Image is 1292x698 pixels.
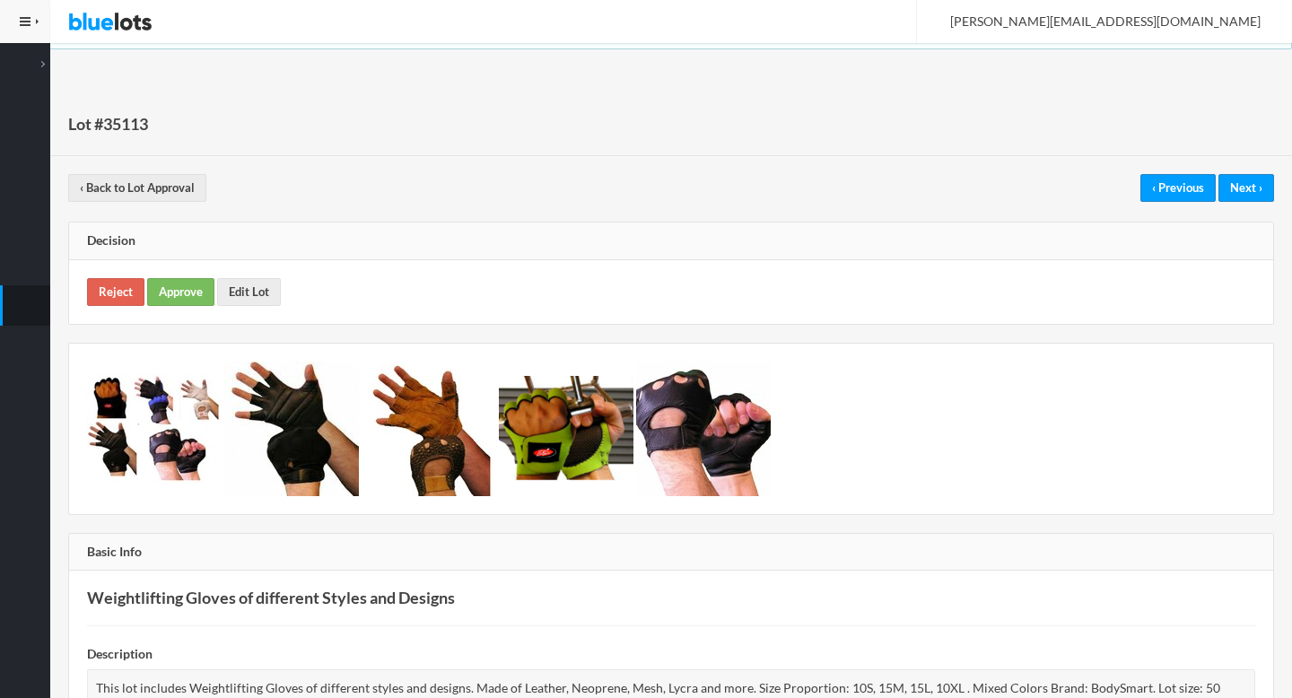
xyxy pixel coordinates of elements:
[69,534,1273,571] div: Basic Info
[147,278,214,306] a: Approve
[1140,174,1216,202] a: ‹ Previous
[224,362,359,496] img: ecf07c07-a874-4200-bc32-4848663a8585-1704911039.jpg
[217,278,281,306] a: Edit Lot
[87,278,144,306] a: Reject
[87,373,222,484] img: ef4980c8-e7ec-4d48-8867-d443a0a55e4c-1704911039.jpg
[930,13,1261,29] span: [PERSON_NAME][EMAIL_ADDRESS][DOMAIN_NAME]
[499,376,633,482] img: 89243ca6-cbc1-4a02-92b6-fb22b5a9415b-1704911039.png
[636,362,771,496] img: 4c3a9117-23e4-41b8-a834-a68c754fe0a2-1704911040.jpg
[68,110,148,137] h1: Lot #35113
[87,644,153,665] label: Description
[68,174,206,202] a: ‹ Back to Lot Approval
[87,589,1255,607] h3: Weightlifting Gloves of different Styles and Designs
[1218,174,1274,202] a: Next ›
[69,222,1273,260] div: Decision
[362,362,496,496] img: dc7b2941-b158-4efe-9af4-7d07e20636bf-1704911039.jpg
